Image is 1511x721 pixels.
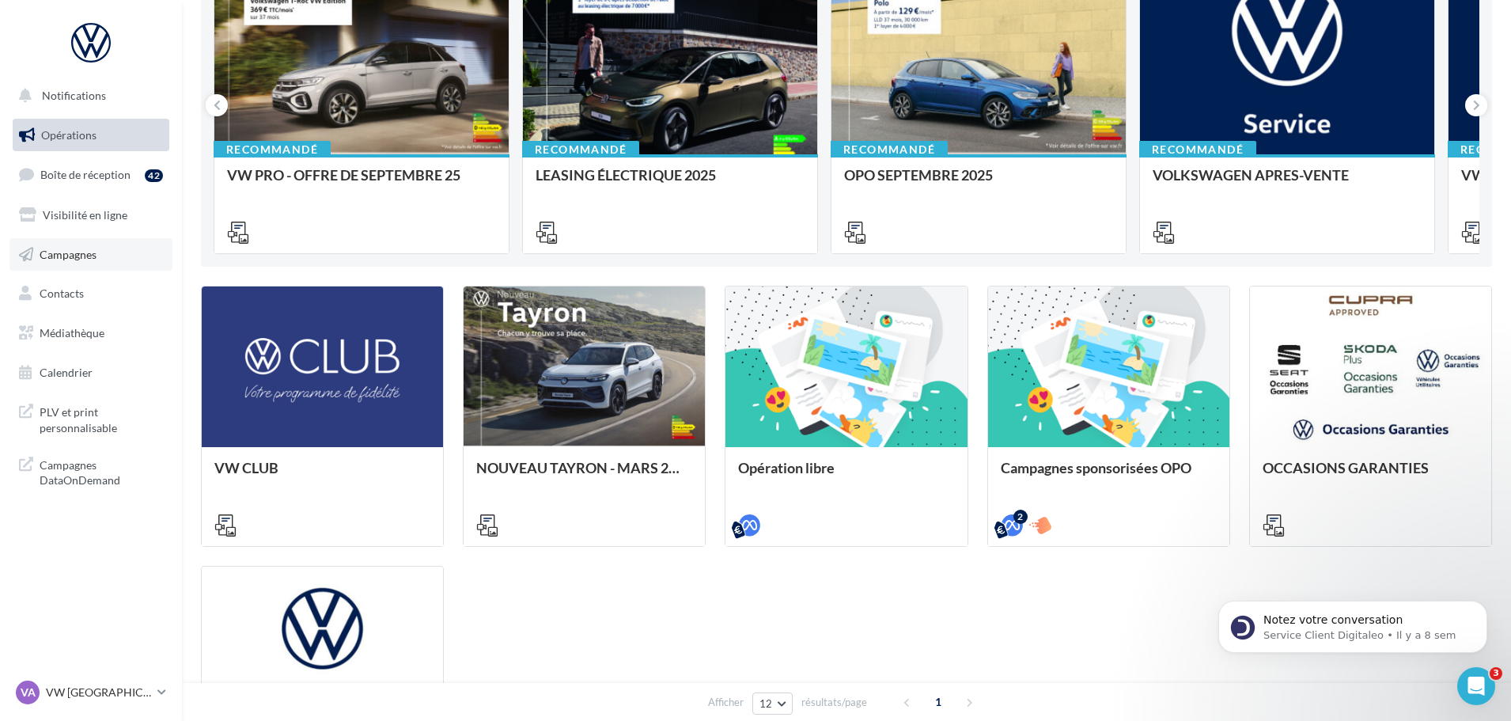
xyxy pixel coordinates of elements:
span: Campagnes [40,247,97,260]
a: Boîte de réception42 [9,157,172,192]
span: Calendrier [40,366,93,379]
div: Recommandé [214,141,331,158]
a: Médiathèque [9,317,172,350]
span: VA [21,685,36,700]
a: PLV et print personnalisable [9,395,172,442]
div: VOLKSWAGEN APRES-VENTE [1153,167,1422,199]
span: Opérations [41,128,97,142]
div: 42 [145,169,163,182]
span: 1 [926,689,951,715]
span: résultats/page [801,695,867,710]
a: Contacts [9,277,172,310]
button: Notifications [9,79,166,112]
div: OCCASIONS GARANTIES [1263,460,1479,491]
div: Recommandé [831,141,948,158]
iframe: Intercom notifications message [1195,567,1511,678]
div: VW CLUB [214,460,430,491]
div: VW PRO - OFFRE DE SEPTEMBRE 25 [227,167,496,199]
span: 3 [1490,667,1502,680]
a: Calendrier [9,356,172,389]
p: VW [GEOGRAPHIC_DATA] [46,685,151,700]
a: Opérations [9,119,172,152]
iframe: Intercom live chat [1457,667,1495,705]
div: Opération libre [738,460,954,491]
span: Afficher [708,695,744,710]
span: PLV et print personnalisable [40,401,163,435]
span: Contacts [40,287,84,300]
a: VA VW [GEOGRAPHIC_DATA] [13,677,169,708]
div: Recommandé [522,141,639,158]
div: OPO SEPTEMBRE 2025 [844,167,1113,199]
span: Campagnes DataOnDemand [40,454,163,488]
span: Boîte de réception [40,168,131,181]
div: Campagnes sponsorisées OPO [1001,460,1217,491]
span: Médiathèque [40,326,104,340]
button: 12 [752,693,793,715]
span: Visibilité en ligne [43,208,127,222]
a: Campagnes DataOnDemand [9,448,172,495]
div: NOUVEAU TAYRON - MARS 2025 [476,460,692,491]
span: 12 [759,697,773,710]
div: LEASING ÉLECTRIQUE 2025 [536,167,805,199]
div: Recommandé [1139,141,1256,158]
a: Campagnes [9,238,172,271]
a: Visibilité en ligne [9,199,172,232]
span: Notifications [42,89,106,102]
div: 2 [1013,510,1028,524]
